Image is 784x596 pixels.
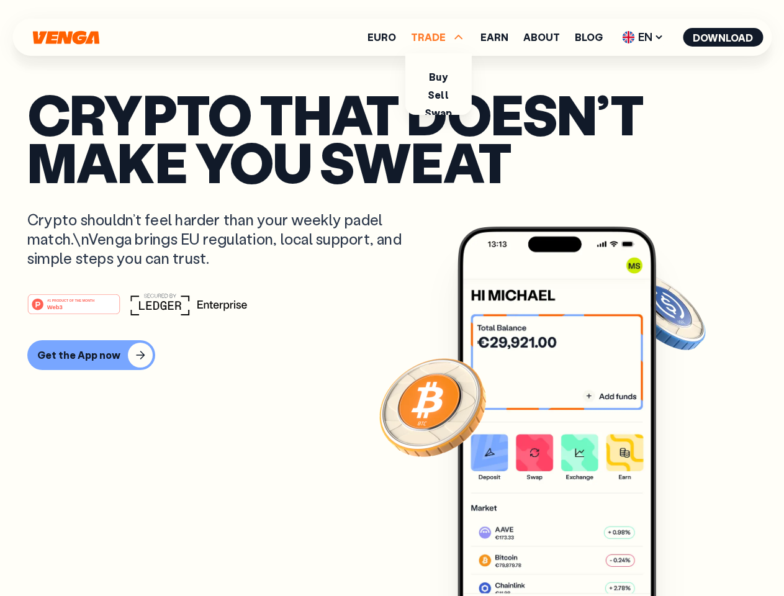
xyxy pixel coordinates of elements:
a: Get the App now [27,340,757,370]
tspan: Web3 [47,303,63,310]
a: Earn [480,32,508,42]
p: Crypto that doesn’t make you sweat [27,90,757,185]
a: Euro [367,32,396,42]
tspan: #1 PRODUCT OF THE MONTH [47,298,94,302]
span: EN [618,27,668,47]
a: #1 PRODUCT OF THE MONTHWeb3 [27,301,120,317]
a: Swap [425,106,453,119]
a: Sell [428,88,449,101]
button: Get the App now [27,340,155,370]
span: TRADE [411,32,446,42]
a: About [523,32,560,42]
img: Bitcoin [377,351,489,463]
a: Blog [575,32,603,42]
div: Get the App now [37,349,120,361]
svg: Home [31,30,101,45]
p: Crypto shouldn’t feel harder than your weekly padel match.\nVenga brings EU regulation, local sup... [27,210,420,268]
img: USDC coin [619,267,708,356]
button: Download [683,28,763,47]
span: TRADE [411,30,466,45]
a: Buy [429,70,447,83]
img: flag-uk [622,31,634,43]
